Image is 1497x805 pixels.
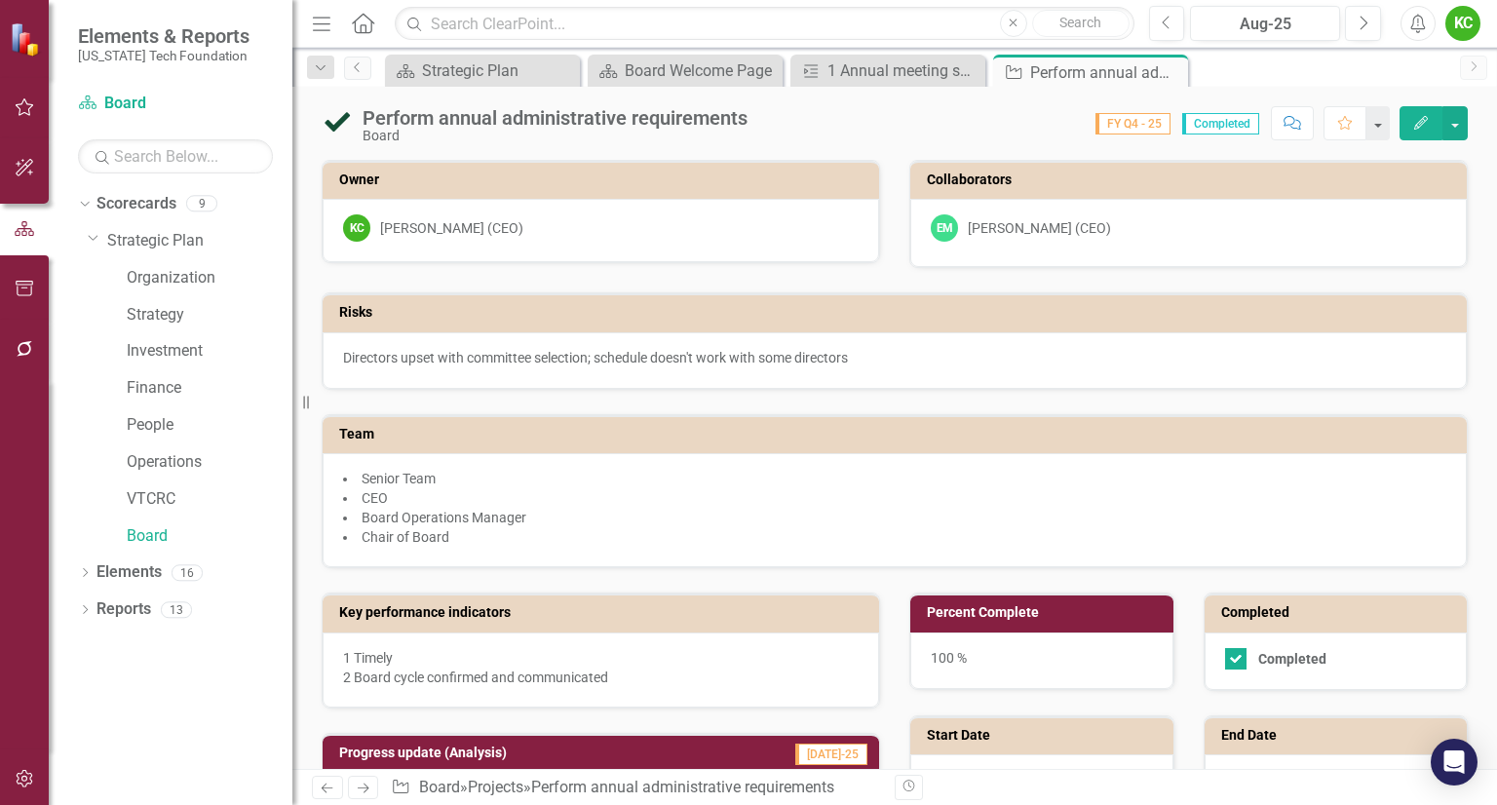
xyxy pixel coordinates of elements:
a: 1 Annual meeting schedule and committee assignments delivered [795,58,980,83]
h3: Owner [339,172,869,187]
h3: Progress update (Analysis) [339,746,707,760]
div: » » [391,777,880,799]
div: Board [363,129,748,143]
span: CEO [362,490,388,506]
a: Strategic Plan [107,230,292,252]
div: Board Welcome Page [625,58,778,83]
div: Perform annual administrative requirements [531,778,834,796]
small: [US_STATE] Tech Foundation [78,48,249,63]
a: Reports [96,598,151,621]
a: Scorecards [96,193,176,215]
span: [DATE]-25 [795,744,867,765]
p: 1 Timely 2 Board cycle confirmed and communicated [343,648,859,687]
h3: Completed [1221,605,1458,620]
h3: Percent Complete [927,605,1164,620]
a: Board Welcome Page [593,58,778,83]
div: [PERSON_NAME] (CEO) [968,218,1111,238]
span: Directors upset with committee selection; schedule doesn't work with some directors [343,350,848,365]
span: Completed [1182,113,1259,134]
span: Senior Team [362,471,436,486]
h3: Risks [339,305,1457,320]
div: 1 Annual meeting schedule and committee assignments delivered [827,58,980,83]
span: FY Q4 - 25 [1095,113,1171,134]
a: Board [419,778,460,796]
a: Finance [127,377,292,400]
a: Strategy [127,304,292,326]
h3: Team [339,427,1457,441]
a: Board [78,93,273,115]
a: Operations [127,451,292,474]
h3: Collaborators [927,172,1457,187]
a: Organization [127,267,292,289]
div: 100 % [910,632,1173,689]
span: Board Operations Manager [362,510,526,525]
div: EM [931,214,958,242]
img: ClearPoint Strategy [10,21,44,56]
div: Strategic Plan [422,58,575,83]
a: Strategic Plan [390,58,575,83]
a: People [127,414,292,437]
a: VTCRC [127,488,292,511]
h3: End Date [1221,728,1458,743]
a: Elements [96,561,162,584]
div: KC [343,214,370,242]
div: Perform annual administrative requirements [1030,60,1183,85]
button: Search [1032,10,1130,37]
a: Investment [127,340,292,363]
a: Board [127,525,292,548]
span: Chair of Board [362,529,449,545]
div: Open Intercom Messenger [1431,739,1478,786]
input: Search Below... [78,139,273,173]
div: [PERSON_NAME] (CEO) [380,218,523,238]
input: Search ClearPoint... [395,7,1133,41]
div: 9 [186,196,217,212]
a: Projects [468,778,523,796]
div: Perform annual administrative requirements [363,107,748,129]
img: Completed [322,108,353,139]
button: Aug-25 [1190,6,1340,41]
div: 13 [161,601,192,618]
h3: Key performance indicators [339,605,869,620]
span: Search [1059,15,1101,30]
h3: Start Date [927,728,1164,743]
div: 16 [172,564,203,581]
button: KC [1445,6,1480,41]
div: Aug-25 [1197,13,1333,36]
span: Elements & Reports [78,24,249,48]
